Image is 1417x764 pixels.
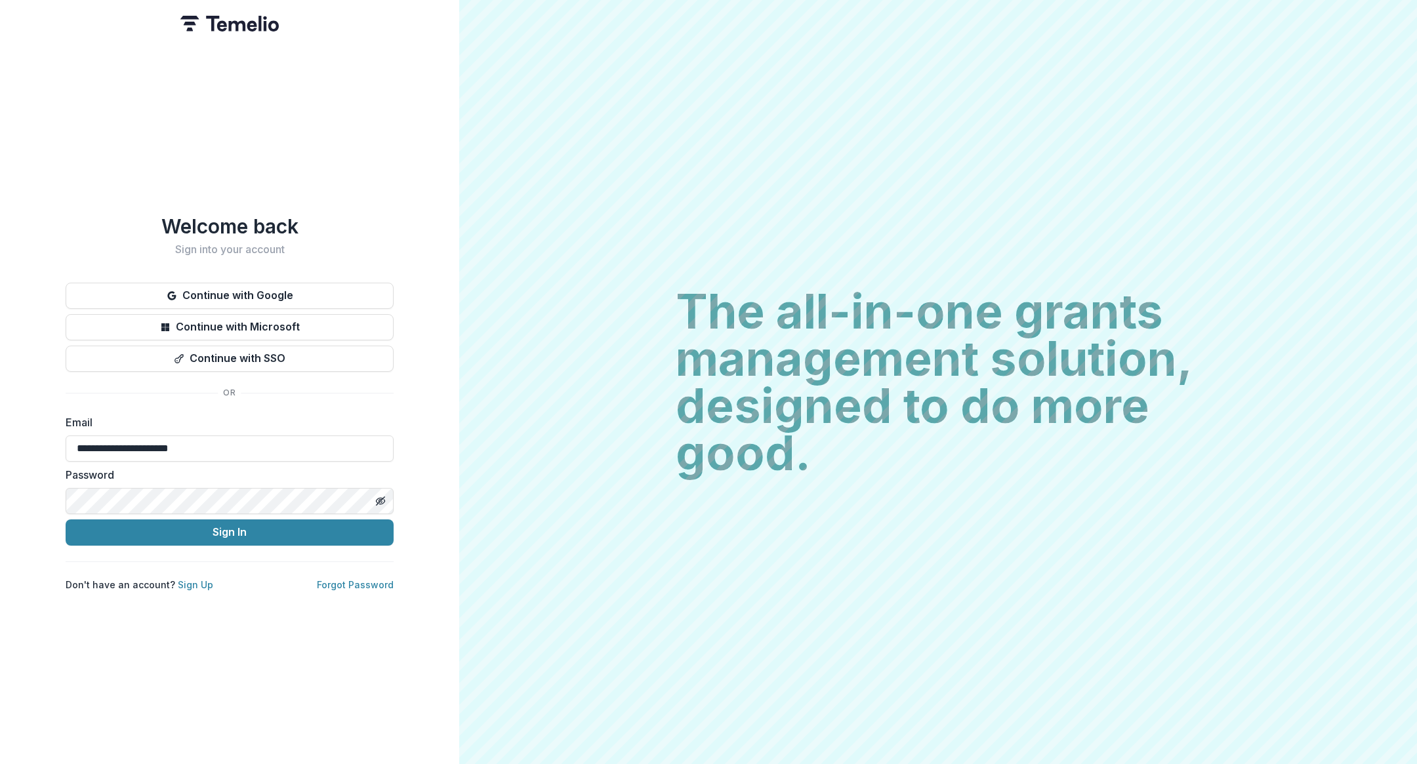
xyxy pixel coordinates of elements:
h1: Welcome back [66,214,394,238]
img: Temelio [180,16,279,31]
p: Don't have an account? [66,578,213,592]
a: Sign Up [178,579,213,590]
button: Continue with Microsoft [66,314,394,340]
button: Sign In [66,519,394,546]
h2: Sign into your account [66,243,394,256]
button: Continue with Google [66,283,394,309]
button: Continue with SSO [66,346,394,372]
label: Password [66,467,386,483]
button: Toggle password visibility [370,491,391,512]
a: Forgot Password [317,579,394,590]
label: Email [66,414,386,430]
